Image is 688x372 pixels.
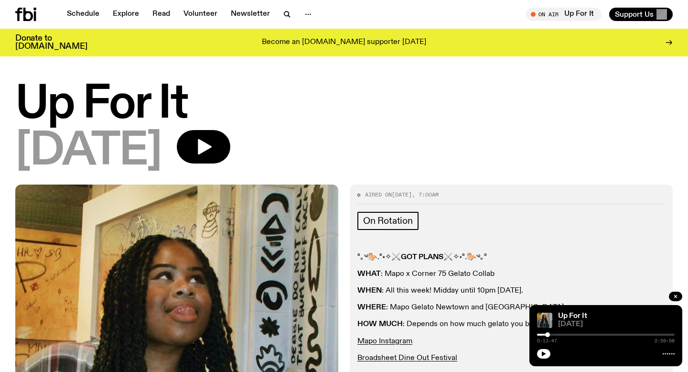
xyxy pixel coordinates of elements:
[357,320,665,329] p: : Depends on how much gelato you buy!
[655,339,675,343] span: 2:59:58
[357,253,665,262] p: °｡༄🐎.°˖✧⚔️ ⚔️✧˖°.🐎༄｡°
[357,354,457,362] a: Broadsheet Dine Out Festival
[537,313,552,328] img: Ify - a Brown Skin girl with black braided twists, looking up to the side with her tongue stickin...
[537,11,597,18] span: Tune in live
[147,8,176,21] a: Read
[357,287,382,295] strong: WHEN
[537,339,557,343] span: 0:13:47
[615,10,654,19] span: Support Us
[357,286,665,295] p: : All this week! Midday until 10pm [DATE].
[178,8,223,21] a: Volunteer
[357,270,381,278] strong: WHAT
[558,321,675,328] span: [DATE]
[558,312,587,320] a: Up For It
[401,253,443,261] strong: GOT PLANS
[365,191,392,198] span: Aired on
[15,130,161,173] span: [DATE]
[357,320,377,328] strong: HOW
[363,216,413,226] span: On Rotation
[15,34,87,51] h3: Donate to [DOMAIN_NAME]
[412,191,439,198] span: , 7:00am
[262,38,426,47] p: Become an [DOMAIN_NAME] supporter [DATE]
[61,8,105,21] a: Schedule
[357,212,419,230] a: On Rotation
[357,270,665,279] p: : Mapo x Corner 75 Gelato Collab
[15,83,673,126] h1: Up For It
[357,338,412,345] a: Mapo Instagram
[379,320,403,328] strong: MUCH
[526,8,602,21] button: On AirUp For It
[225,8,276,21] a: Newsletter
[609,8,673,21] button: Support Us
[357,303,665,312] p: : Mapo Gelato Newtown and [GEOGRAPHIC_DATA]
[357,304,386,311] strong: WHERE
[107,8,145,21] a: Explore
[392,191,412,198] span: [DATE]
